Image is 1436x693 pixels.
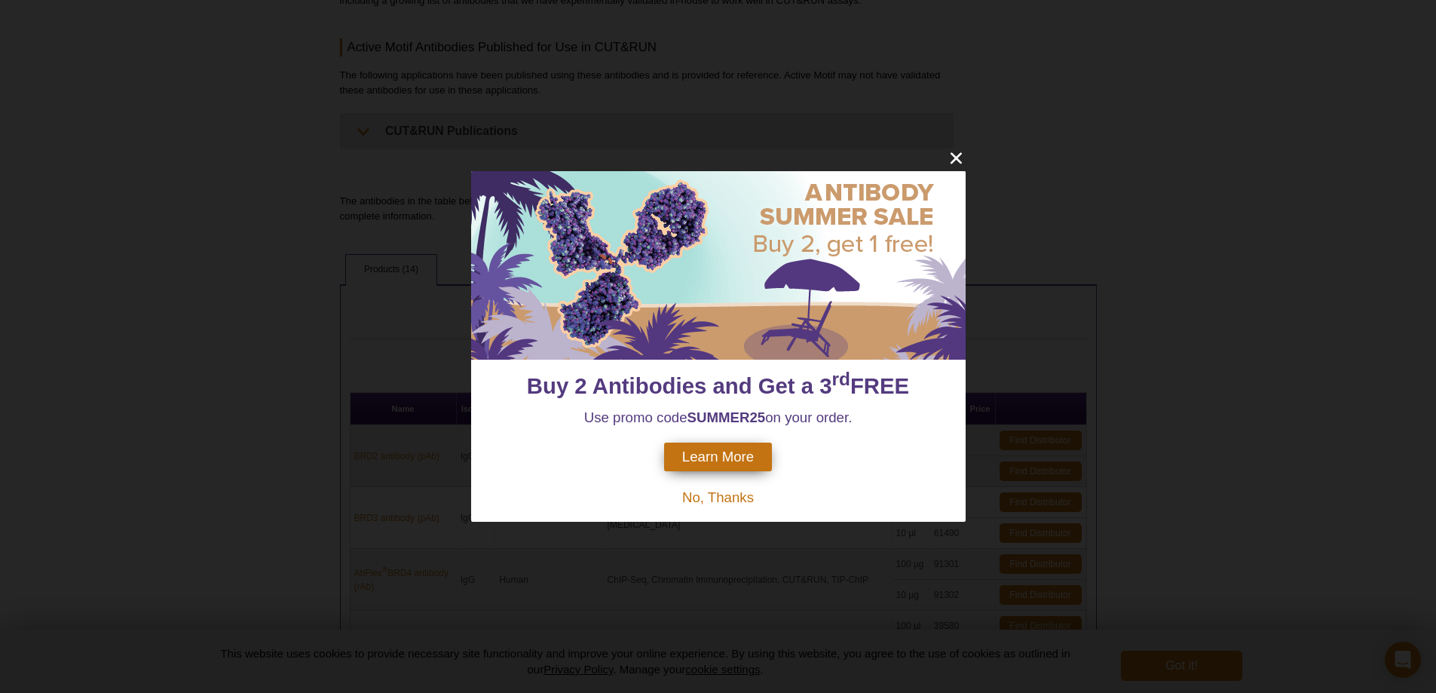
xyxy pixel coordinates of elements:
[584,409,853,425] span: Use promo code on your order.
[832,369,850,390] sup: rd
[527,373,909,398] span: Buy 2 Antibodies and Get a 3 FREE
[682,489,754,505] span: No, Thanks
[687,409,766,425] strong: SUMMER25
[947,149,966,167] button: close
[682,449,754,465] span: Learn More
